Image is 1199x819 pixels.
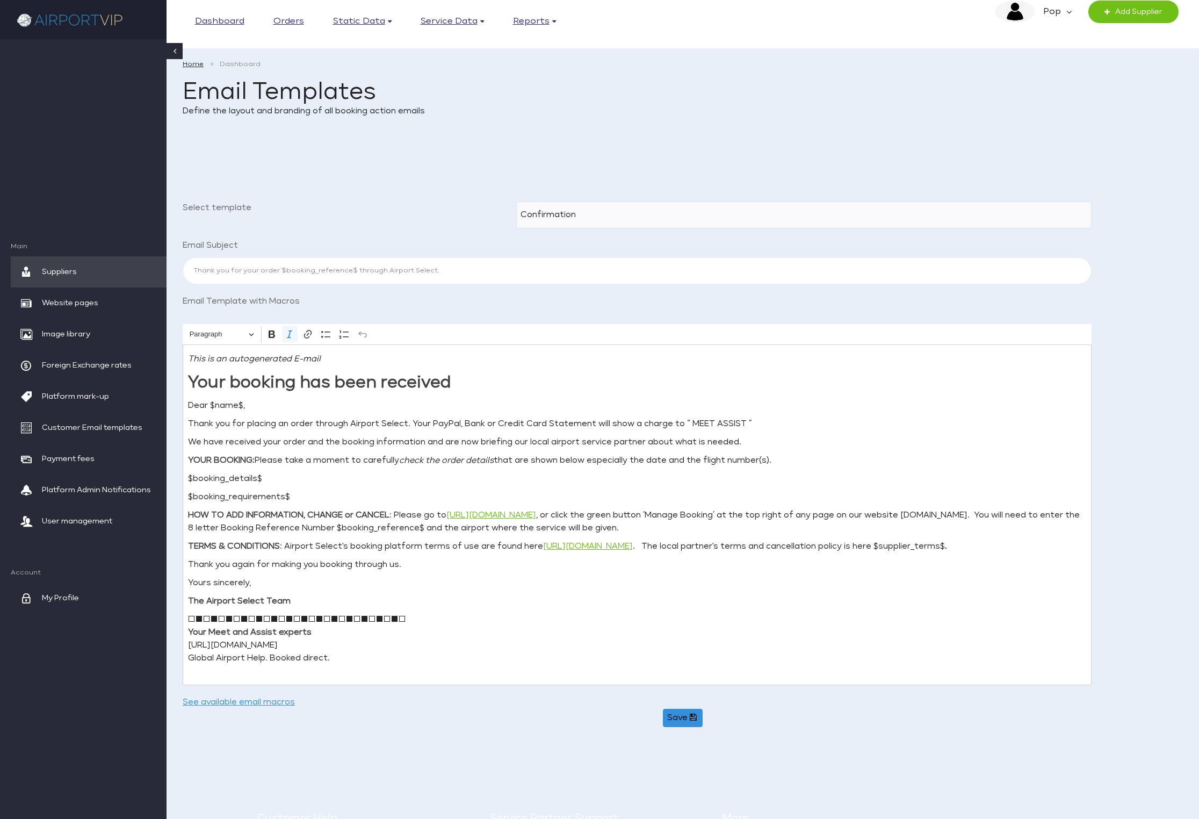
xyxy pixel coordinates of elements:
[16,8,124,31] img: company logo here
[183,59,204,70] a: Home
[11,319,167,350] a: Image library
[11,381,167,412] a: Platform mark-up
[11,243,167,251] span: Main
[183,344,1092,685] div: Editor editing area: main. Press ⌥0 for help.
[995,1,1072,23] a: image description Pop
[183,698,295,706] a: See available email macros
[42,583,79,614] span: My Profile
[42,443,95,475] span: Payment fees
[945,542,947,550] strong: .
[188,628,312,636] strong: Your Meet and Assist experts
[513,13,556,30] a: Reports
[11,412,167,443] a: Customer Email templates
[179,202,512,223] label: Select template
[42,506,112,537] span: User management
[188,491,1086,504] p: $booking_requirements$
[42,319,90,350] span: Image library
[273,13,304,30] a: Orders
[42,412,142,443] span: Customer Email templates
[11,443,167,475] a: Payment fees
[188,456,255,464] strong: YOUR BOOKING:
[543,542,633,550] a: [URL][DOMAIN_NAME]
[190,328,245,341] span: Paragraph
[183,81,1183,105] h1: Email Templates
[188,540,1086,553] p: : Airport Select's booking platform terms of use are found here . The local partner's terms and c...
[11,288,167,319] a: Website pages
[1110,1,1162,23] span: Add Supplier
[188,454,1086,467] p: Please take a moment to carefully that are shown below especially the date and the flight number(s).
[195,13,244,30] a: Dashboard
[188,542,280,550] strong: TERMS & CONDITIONS
[188,509,1086,535] p: : Please go to , or click the green button ‘Manage Booking’ at the top right of any page on our w...
[11,256,167,288] a: Suppliers
[183,105,1183,118] p: Define the layout and branding of all booking action emails
[42,475,151,506] span: Platform Admin Notifications
[446,511,536,519] a: [URL][DOMAIN_NAME]
[188,511,389,519] strong: HOW TO ADD INFORMATION, CHANGE or CANCEL
[11,569,167,577] span: Account
[188,472,1086,485] p: $booking_details$
[188,399,1086,412] p: Dear $name$,
[188,436,1086,449] p: We have received your order and the booking information and are now briefing our local airport se...
[188,558,1086,571] p: Thank you again for making you booking through us.
[179,295,512,308] label: Email Template with Macros
[188,355,321,363] i: This is an autogenerated E-mail
[212,59,261,70] li: Dashboard
[42,381,109,412] span: Platform mark-up
[1035,1,1066,23] em: Pop
[188,597,291,605] strong: The Airport Select Team
[333,13,392,30] a: Static data
[399,456,494,464] i: check the order details
[188,613,1086,678] p: □■□■□■□■□■□■□■□■□■□■□■□■□■□■□ [URL][DOMAIN_NAME] Global Airport Help. Booked direct.
[11,506,167,537] a: User management
[183,324,1092,344] div: Editor toolbar
[995,1,1035,23] img: image description
[188,418,1086,430] p: Thank you for placing an order through Airport Select. Your PayPal, Bank or Credit Card Statement...
[188,375,451,391] strong: Your booking has been received
[179,239,512,252] label: Email Subject
[188,577,1086,590] p: Yours sincerely,
[421,13,484,30] a: Service data
[42,256,77,288] span: Suppliers
[11,583,167,614] a: My Profile
[42,288,98,319] span: Website pages
[42,350,132,381] span: Foreign Exchange rates
[11,350,167,381] a: Foreign Exchange rates
[663,709,703,727] button: Save
[11,475,167,506] a: Platform Admin Notifications
[185,326,259,343] button: Paragraph, Heading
